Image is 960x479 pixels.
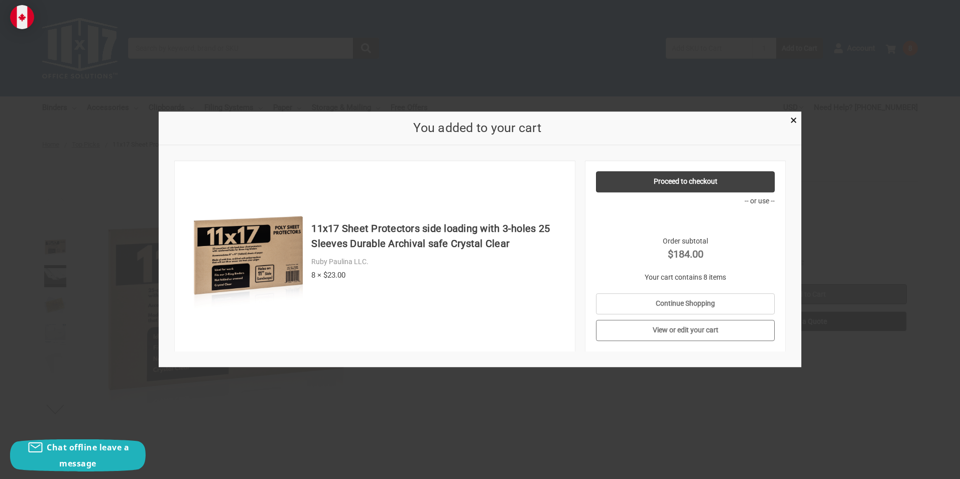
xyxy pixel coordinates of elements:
div: Ruby Paulina LLC. [311,257,564,267]
h4: 11x17 Sheet Protectors side loading with 3-holes 25 Sleeves Durable Archival safe Crystal Clear [311,221,564,251]
a: Close [788,114,799,125]
h2: You added to your cart [175,118,780,138]
span: Chat offline leave a message [47,442,129,469]
a: View or edit your cart [596,320,775,341]
img: duty and tax information for Canada [10,5,34,29]
button: Chat offline leave a message [10,439,146,471]
iframe: Google Customer Reviews [877,452,960,479]
span: × [790,113,797,128]
p: -- or use -- [596,196,775,206]
img: 11x17 Sheet Protectors side loading with 3-holes 25 Sleeves Durable Archival safe Crystal Clear [190,198,306,314]
a: Continue Shopping [596,293,775,314]
a: Proceed to checkout [596,171,775,192]
strong: $184.00 [596,247,775,262]
div: Order subtotal [596,236,775,262]
p: Your cart contains 8 items [596,272,775,283]
div: 8 × $23.00 [311,270,564,281]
